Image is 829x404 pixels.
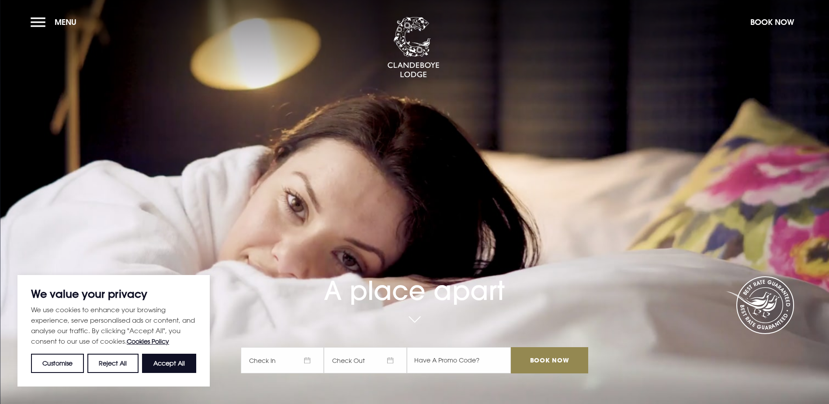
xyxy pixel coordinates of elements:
button: Customise [31,354,84,373]
p: We use cookies to enhance your browsing experience, serve personalised ads or content, and analys... [31,304,196,347]
span: Check In [241,347,324,373]
div: We value your privacy [17,275,210,387]
span: Check Out [324,347,407,373]
button: Accept All [142,354,196,373]
img: Clandeboye Lodge [387,17,440,78]
button: Menu [31,13,81,31]
button: Reject All [87,354,138,373]
input: Have A Promo Code? [407,347,511,373]
button: Book Now [746,13,798,31]
span: Menu [55,17,76,27]
h1: A place apart [241,251,588,306]
a: Cookies Policy [127,338,169,345]
input: Book Now [511,347,588,373]
p: We value your privacy [31,289,196,299]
